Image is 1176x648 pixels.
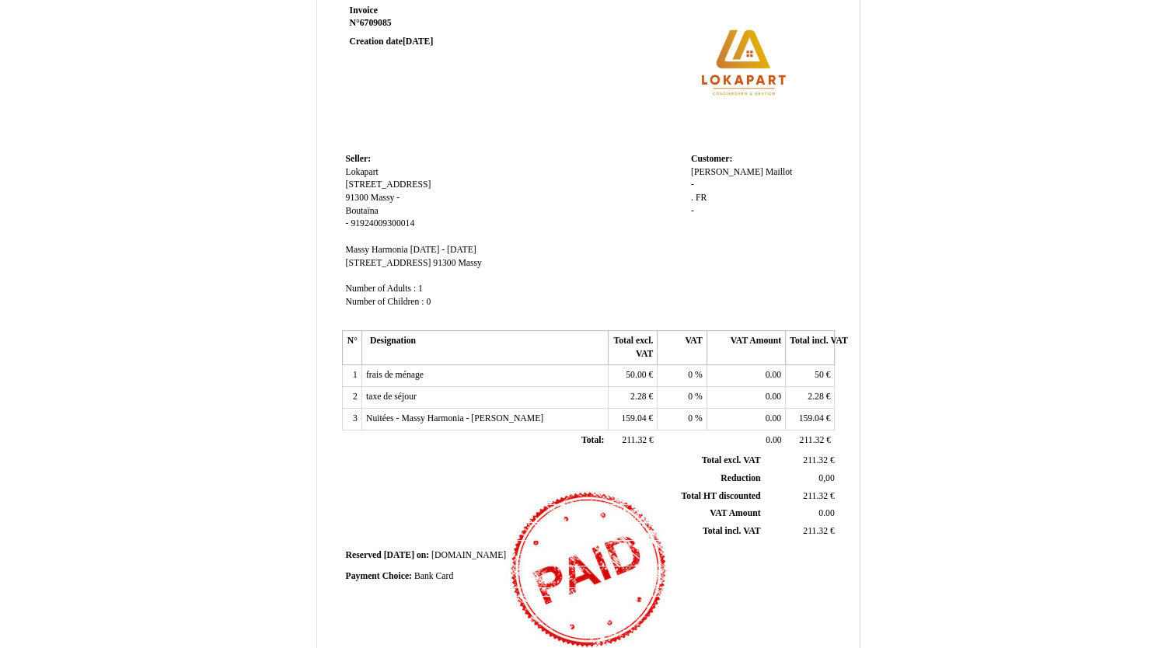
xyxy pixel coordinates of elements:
[691,179,694,190] span: -
[658,365,707,387] td: %
[351,218,414,228] span: 91924009300014
[691,193,693,203] span: .
[766,370,781,380] span: 0.00
[403,37,433,47] span: [DATE]
[763,487,837,505] td: €
[766,392,781,402] span: 0.00
[350,5,378,16] span: Invoice
[702,455,761,465] span: Total excl. VAT
[803,526,828,536] span: 211.32
[431,550,506,560] span: [DOMAIN_NAME]
[342,331,361,365] th: N°
[803,491,828,501] span: 211.32
[786,387,835,409] td: €
[696,193,707,203] span: FR
[786,430,835,451] td: €
[346,167,379,177] span: Lokapart
[621,413,646,423] span: 159.04
[346,179,431,190] span: [STREET_ADDRESS]
[417,550,429,560] span: on:
[346,550,382,560] span: Reserved
[658,5,831,121] img: logo
[622,435,647,445] span: 211.32
[410,245,476,255] span: [DATE] - [DATE]
[786,408,835,430] td: €
[766,435,781,445] span: 0.00
[799,435,824,445] span: 211.32
[346,154,371,164] span: Seller:
[346,245,408,255] span: Massy Harmonia
[691,167,763,177] span: [PERSON_NAME]
[346,284,417,294] span: Number of Adults :
[361,331,608,365] th: Designation
[366,370,424,380] span: frais de ménage
[342,365,361,387] td: 1
[707,331,785,365] th: VAT Amount
[366,392,417,402] span: taxe de séjour
[658,331,707,365] th: VAT
[342,387,361,409] td: 2
[414,571,453,581] span: Bank Card
[763,452,837,469] td: €
[688,413,693,423] span: 0
[799,413,824,423] span: 159.04
[360,18,392,28] span: 6709085
[458,258,482,268] span: Massy
[346,193,368,203] span: 91300
[384,550,414,560] span: [DATE]
[721,473,760,483] span: Reduction
[786,331,835,365] th: Total incl. VAT
[710,508,760,518] span: VAT Amount
[803,455,828,465] span: 211.32
[346,258,431,268] span: [STREET_ADDRESS]
[658,408,707,430] td: %
[626,370,646,380] span: 50.00
[763,523,837,541] td: €
[396,193,400,203] span: -
[688,392,693,402] span: 0
[608,331,657,365] th: Total excl. VAT
[608,365,657,387] td: €
[346,206,379,216] span: Boutaïna
[691,154,732,164] span: Customer:
[418,284,423,294] span: 1
[608,430,657,451] td: €
[350,17,536,30] strong: N°
[818,508,834,518] span: 0.00
[346,571,412,581] span: Payment Choice:
[350,37,434,47] strong: Creation date
[608,408,657,430] td: €
[681,491,760,501] span: Total HT discounted
[433,258,455,268] span: 91300
[815,370,824,380] span: 50
[703,526,761,536] span: Total incl. VAT
[342,408,361,430] td: 3
[691,206,694,216] span: -
[371,193,395,203] span: Massy
[766,167,792,177] span: Maillot
[581,435,604,445] span: Total:
[658,387,707,409] td: %
[426,297,431,307] span: 0
[608,387,657,409] td: €
[766,413,781,423] span: 0.00
[346,218,349,228] span: -
[808,392,823,402] span: 2.28
[786,365,835,387] td: €
[366,413,543,423] span: Nuitées - Massy Harmonia - [PERSON_NAME]
[346,297,424,307] span: Number of Children :
[818,473,834,483] span: 0,00
[630,392,646,402] span: 2.28
[688,370,693,380] span: 0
